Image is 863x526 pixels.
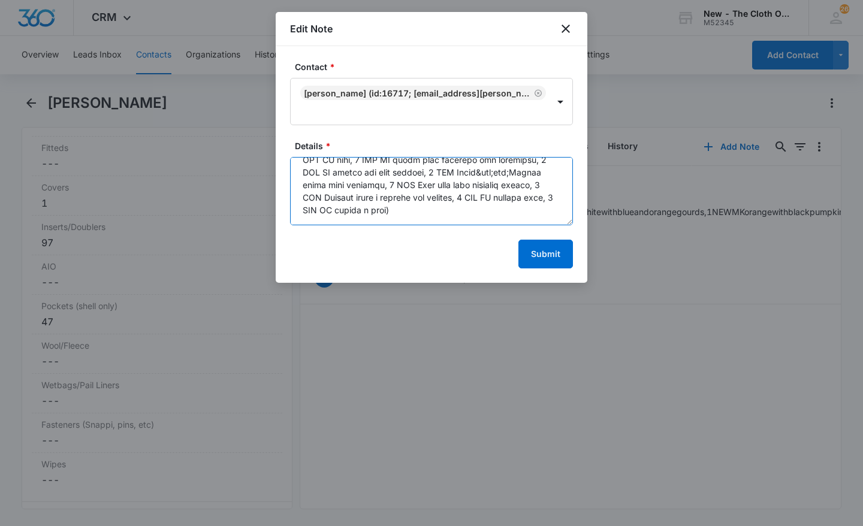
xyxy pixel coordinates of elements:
button: Submit [518,240,573,268]
label: Contact [295,61,578,73]
label: Details [295,140,578,152]
h1: Edit Note [290,22,333,36]
button: close [559,22,573,36]
div: [PERSON_NAME] (ID:16717; [EMAIL_ADDRESS][PERSON_NAME][DOMAIN_NAME]; 3128664263) [304,88,532,98]
div: Remove Brentiana Summers (ID:16717; tiana.summers@gmail.com; 3128664263) [532,89,542,97]
textarea: 24 loremi dolorsi- 56 AME/CON adipisc 20 elitsed (5 DOE TE inci utlabor e dolo magnaal, 3 ENI Adm... [290,157,573,225]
